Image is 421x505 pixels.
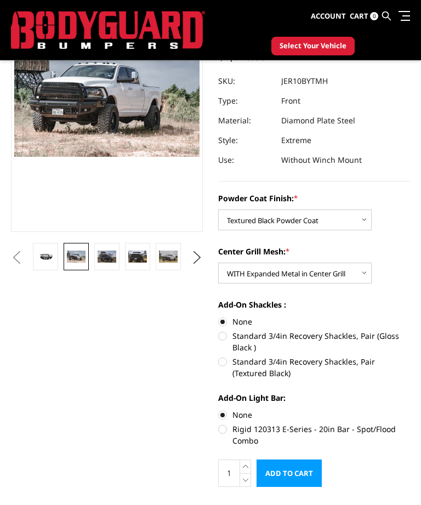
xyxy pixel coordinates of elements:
[281,111,355,130] dd: Diamond Plate Steel
[350,2,378,31] a: Cart 0
[98,251,116,263] img: 2010-2018 Ram 2500-3500 - FT Series - Extreme Front Bumper
[11,11,205,49] img: BODYGUARD BUMPERS
[370,12,378,20] span: 0
[218,356,410,379] label: Standard 3/4in Recovery Shackles, Pair (Textured Black)
[281,130,311,150] dd: Extreme
[159,251,178,263] img: 2010-2018 Ram 2500-3500 - FT Series - Extreme Front Bumper
[218,150,273,170] dt: Use:
[189,249,206,266] button: Next
[311,11,346,21] span: Account
[271,37,355,55] button: Select Your Vehicle
[218,71,273,91] dt: SKU:
[218,316,410,327] label: None
[218,330,410,353] label: Standard 3/4in Recovery Shackles, Pair (Gloss Black )
[281,71,328,91] dd: JER10BYTMH
[218,192,410,204] label: Powder Coat Finish:
[350,11,368,21] span: Cart
[257,459,322,487] input: Add to Cart
[218,392,410,404] label: Add-On Light Bar:
[218,91,273,111] dt: Type:
[218,409,410,421] label: None
[311,2,346,31] a: Account
[218,299,410,310] label: Add-On Shackles :
[280,41,346,52] span: Select Your Vehicle
[218,423,410,446] label: Rigid 120313 E-Series - 20in Bar - Spot/Flood Combo
[8,249,25,266] button: Previous
[67,251,86,263] img: 2010-2018 Ram 2500-3500 - FT Series - Extreme Front Bumper
[281,91,300,111] dd: Front
[218,130,273,150] dt: Style:
[128,251,147,263] img: 2010-2018 Ram 2500-3500 - FT Series - Extreme Front Bumper
[281,150,362,170] dd: Without Winch Mount
[218,111,273,130] dt: Material:
[218,246,410,257] label: Center Grill Mesh:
